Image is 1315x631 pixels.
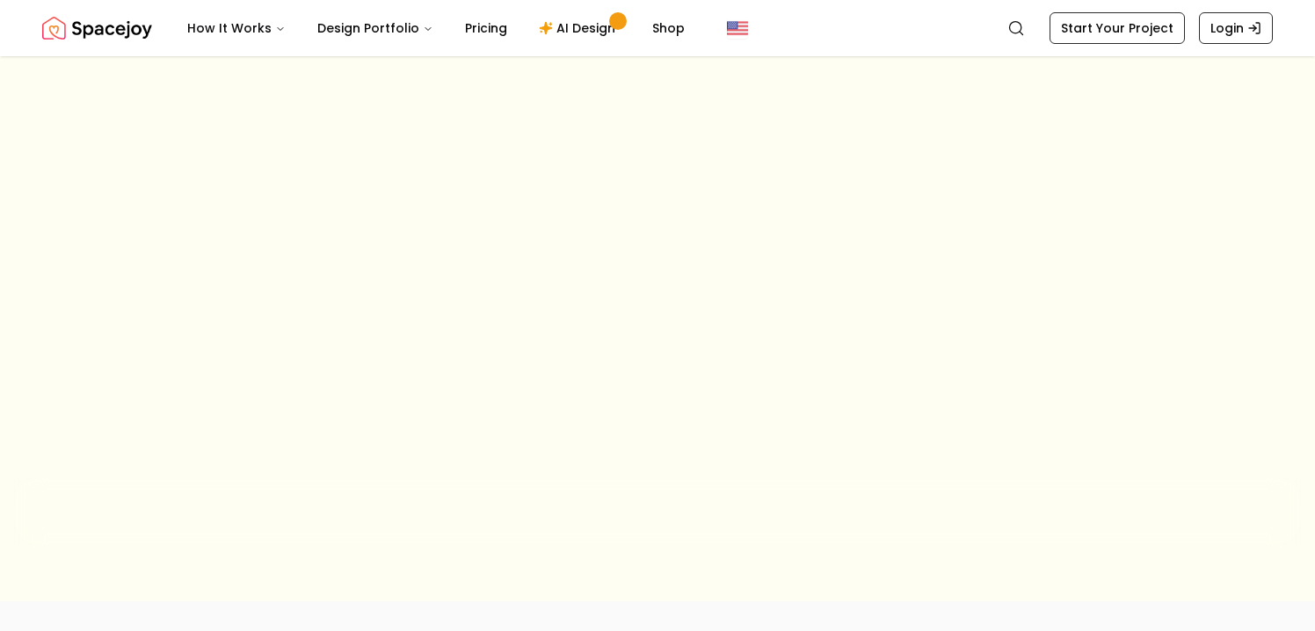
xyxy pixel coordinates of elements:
[1199,12,1273,44] a: Login
[303,11,447,46] button: Design Portfolio
[525,11,635,46] a: AI Design
[638,11,699,46] a: Shop
[173,11,699,46] nav: Main
[727,18,748,39] img: United States
[42,11,152,46] a: Spacejoy
[173,11,300,46] button: How It Works
[42,11,152,46] img: Spacejoy Logo
[1050,12,1185,44] a: Start Your Project
[451,11,521,46] a: Pricing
